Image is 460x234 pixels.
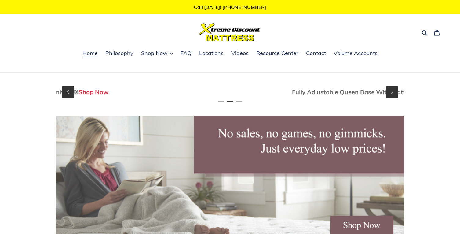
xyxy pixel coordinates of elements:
a: Resource Center [253,49,301,58]
a: Volume Accounts [330,49,381,58]
button: Shop Now [138,49,176,58]
a: Videos [228,49,252,58]
button: Page 2 [227,101,233,102]
button: Page 1 [218,101,224,102]
a: Contact [303,49,329,58]
span: Philosophy [105,50,133,57]
span: Locations [199,50,224,57]
span: Volume Accounts [334,50,378,57]
a: Shop Now [78,88,109,96]
span: FAQ [181,50,192,57]
a: FAQ [177,49,195,58]
span: Fully Adjustable Queen Base With Mattress Only $799 [292,88,449,96]
a: Locations [196,49,227,58]
span: Shop Now [141,50,168,57]
a: Philosophy [102,49,137,58]
img: Xtreme Discount Mattress [199,23,261,41]
button: Next [386,86,398,98]
span: Videos [231,50,249,57]
span: Resource Center [256,50,298,57]
span: Home [82,50,98,57]
button: Previous [62,86,74,98]
button: Page 3 [236,101,242,102]
span: Contact [306,50,326,57]
a: Home [79,49,101,58]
